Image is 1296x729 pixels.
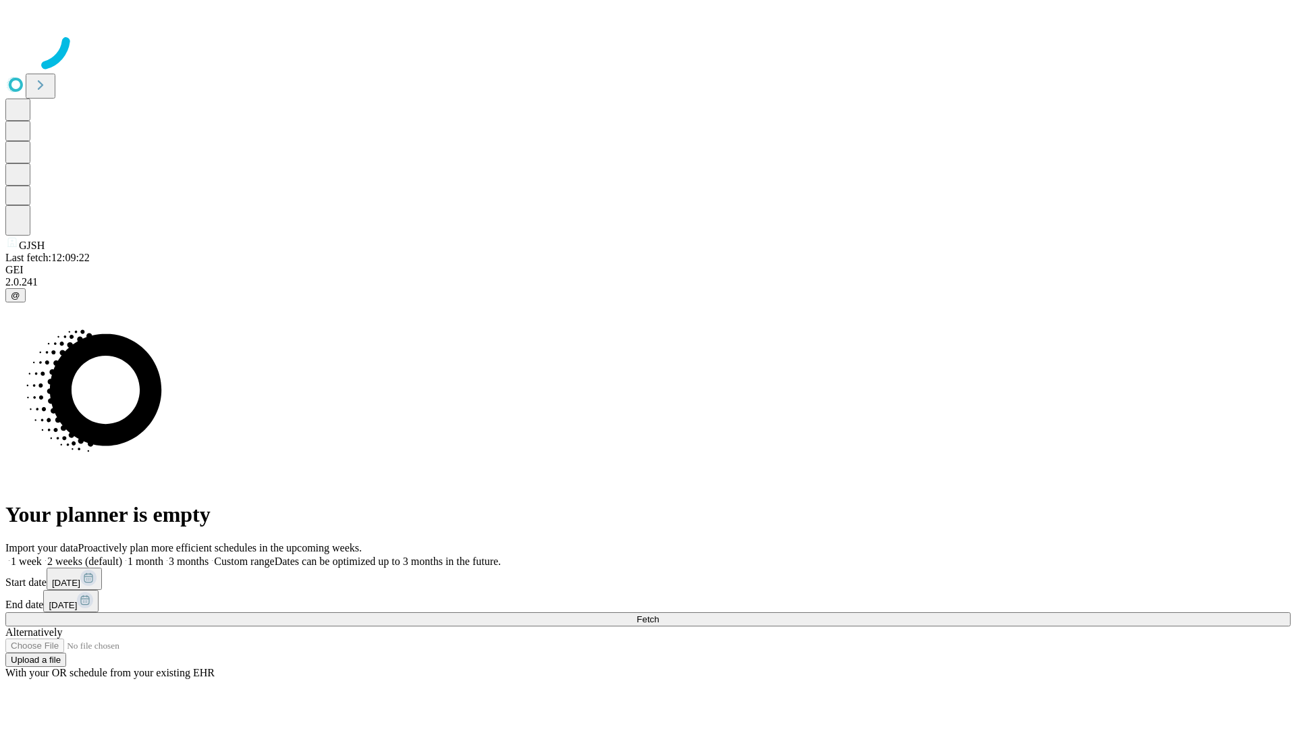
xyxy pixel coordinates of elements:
[19,240,45,251] span: GJSH
[49,600,77,610] span: [DATE]
[47,568,102,590] button: [DATE]
[43,590,99,612] button: [DATE]
[5,653,66,667] button: Upload a file
[52,578,80,588] span: [DATE]
[5,626,62,638] span: Alternatively
[5,542,78,553] span: Import your data
[47,556,122,567] span: 2 weeks (default)
[128,556,163,567] span: 1 month
[5,568,1291,590] div: Start date
[5,502,1291,527] h1: Your planner is empty
[5,264,1291,276] div: GEI
[78,542,362,553] span: Proactively plan more efficient schedules in the upcoming weeks.
[275,556,501,567] span: Dates can be optimized up to 3 months in the future.
[5,590,1291,612] div: End date
[5,667,215,678] span: With your OR schedule from your existing EHR
[5,288,26,302] button: @
[214,556,274,567] span: Custom range
[11,290,20,300] span: @
[5,252,90,263] span: Last fetch: 12:09:22
[637,614,659,624] span: Fetch
[169,556,209,567] span: 3 months
[11,556,42,567] span: 1 week
[5,612,1291,626] button: Fetch
[5,276,1291,288] div: 2.0.241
